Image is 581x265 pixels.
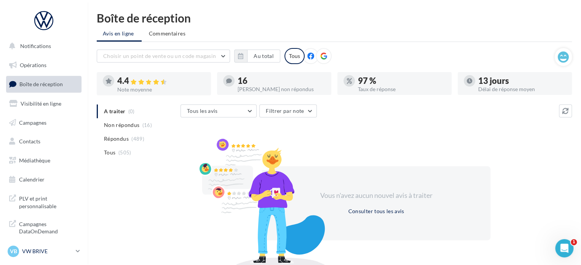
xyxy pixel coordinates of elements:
span: Visibilité en ligne [21,100,61,107]
button: Au total [234,50,280,63]
a: VB VW BRIVE [6,244,81,259]
span: 1 [571,239,577,245]
span: (16) [142,122,152,128]
span: (505) [118,149,131,156]
div: Taux de réponse [358,87,445,92]
span: Tous [104,149,115,156]
a: Contacts [5,133,83,149]
span: VB [10,247,17,255]
button: Choisir un point de vente ou un code magasin [97,50,230,63]
div: 13 jours [478,77,566,85]
span: Commentaires [149,30,185,37]
a: Médiathèque [5,153,83,169]
p: VW BRIVE [22,247,73,255]
span: Choisir un point de vente ou un code magasin [103,53,216,59]
button: Consulter tous les avis [345,207,407,216]
span: Médiathèque [19,157,50,164]
div: Tous [284,48,305,64]
button: Filtrer par note [259,104,317,117]
a: Boîte de réception [5,76,83,92]
div: [PERSON_NAME] non répondus [238,87,325,92]
button: Tous les avis [180,104,257,117]
div: Vous n'avez aucun nouvel avis à traiter [311,191,442,201]
span: Campagnes [19,119,46,125]
a: Calendrier [5,172,83,188]
span: PLV et print personnalisable [19,193,78,210]
a: PLV et print personnalisable [5,190,83,213]
div: 4.4 [117,77,205,85]
span: Calendrier [19,176,45,183]
div: 16 [238,77,325,85]
a: Campagnes DataOnDemand [5,216,83,238]
a: Campagnes [5,115,83,131]
span: Tous les avis [187,108,218,114]
div: 97 % [358,77,445,85]
button: Notifications [5,38,80,54]
a: Visibilité en ligne [5,96,83,112]
a: Opérations [5,57,83,73]
div: Délai de réponse moyen [478,87,566,92]
button: Au total [247,50,280,63]
span: (489) [131,136,144,142]
span: Boîte de réception [19,81,63,87]
span: Contacts [19,138,40,145]
span: Notifications [20,43,51,49]
div: Boîte de réception [97,12,572,24]
div: Note moyenne [117,87,205,92]
span: Campagnes DataOnDemand [19,219,78,235]
span: Non répondus [104,121,139,129]
span: Opérations [20,62,46,68]
span: Répondus [104,135,129,143]
iframe: Intercom live chat [555,239,573,257]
